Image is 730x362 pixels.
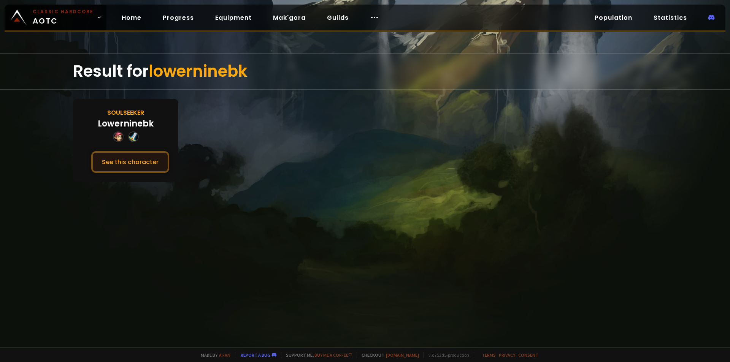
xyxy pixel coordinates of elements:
[209,10,258,25] a: Equipment
[321,10,355,25] a: Guilds
[499,352,515,358] a: Privacy
[98,117,154,130] div: Lowerninebk
[357,352,419,358] span: Checkout
[33,8,94,15] small: Classic Hardcore
[73,54,657,89] div: Result for
[91,151,169,173] button: See this character
[116,10,148,25] a: Home
[33,8,94,27] span: AOTC
[5,5,106,30] a: Classic HardcoreAOTC
[647,10,693,25] a: Statistics
[518,352,538,358] a: Consent
[196,352,230,358] span: Made by
[482,352,496,358] a: Terms
[157,10,200,25] a: Progress
[149,60,248,82] span: lowerninebk
[281,352,352,358] span: Support me,
[424,352,469,358] span: v. d752d5 - production
[314,352,352,358] a: Buy me a coffee
[107,108,144,117] div: Soulseeker
[589,10,638,25] a: Population
[267,10,312,25] a: Mak'gora
[386,352,419,358] a: [DOMAIN_NAME]
[241,352,270,358] a: Report a bug
[219,352,230,358] a: a fan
